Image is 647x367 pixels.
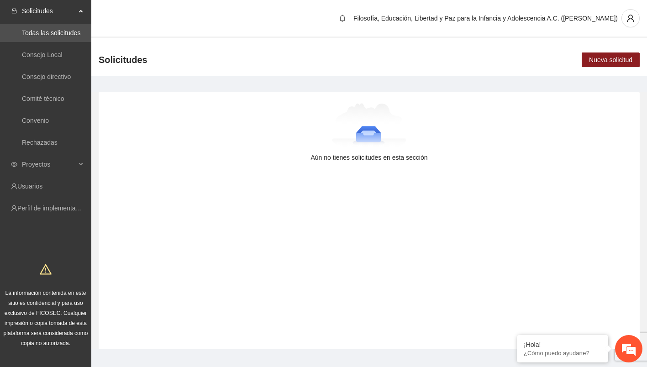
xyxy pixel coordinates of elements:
[22,155,76,173] span: Proyectos
[524,341,601,348] div: ¡Hola!
[17,204,89,212] a: Perfil de implementadora
[622,14,639,22] span: user
[524,350,601,357] p: ¿Cómo puedo ayudarte?
[589,55,632,65] span: Nueva solicitud
[113,152,625,163] div: Aún no tienes solicitudes en esta sección
[22,51,63,58] a: Consejo Local
[17,183,42,190] a: Usuarios
[332,103,406,149] img: Aún no tienes solicitudes en esta sección
[335,11,350,26] button: bell
[22,117,49,124] a: Convenio
[11,161,17,168] span: eye
[4,290,88,346] span: La información contenida en este sitio es confidencial y para uso exclusivo de FICOSEC. Cualquier...
[11,8,17,14] span: inbox
[40,263,52,275] span: warning
[336,15,349,22] span: bell
[22,2,76,20] span: Solicitudes
[22,29,80,37] a: Todas las solicitudes
[99,52,147,67] span: Solicitudes
[22,139,58,146] a: Rechazadas
[582,52,640,67] button: Nueva solicitud
[22,95,64,102] a: Comité técnico
[353,15,618,22] span: Filosofía, Educación, Libertad y Paz para la Infancia y Adolescencia A.C. ([PERSON_NAME])
[22,73,71,80] a: Consejo directivo
[621,9,640,27] button: user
